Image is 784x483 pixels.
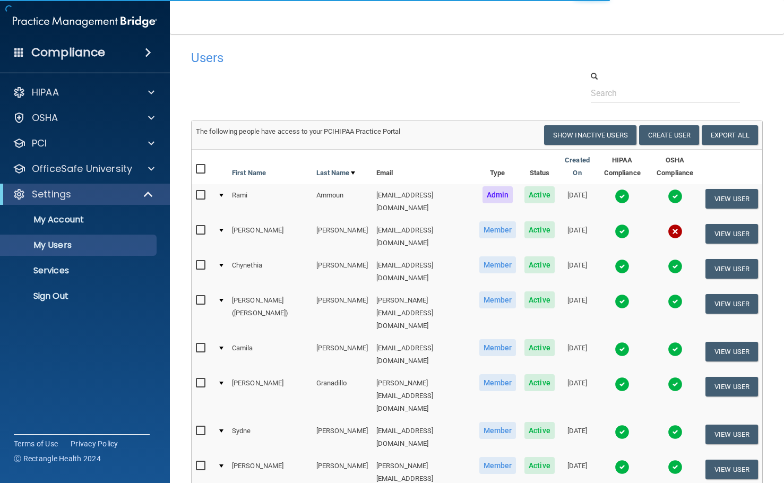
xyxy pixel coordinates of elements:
td: [PERSON_NAME][EMAIL_ADDRESS][DOMAIN_NAME] [372,289,475,337]
a: Last Name [316,167,356,179]
td: [EMAIL_ADDRESS][DOMAIN_NAME] [372,254,475,289]
a: Export All [702,125,758,145]
td: [PERSON_NAME] [312,219,372,254]
img: tick.e7d51cea.svg [615,425,630,439]
button: View User [705,259,758,279]
td: [DATE] [559,184,596,219]
p: My Account [7,214,152,225]
span: Member [479,291,516,308]
button: View User [705,189,758,209]
p: My Users [7,240,152,251]
span: Member [479,339,516,356]
td: [PERSON_NAME] [228,219,312,254]
span: Active [524,256,555,273]
td: Sydne [228,420,312,455]
a: PCI [13,137,154,150]
a: HIPAA [13,86,154,99]
td: [PERSON_NAME] [312,289,372,337]
span: Active [524,291,555,308]
a: Created On [563,154,592,179]
button: View User [705,294,758,314]
span: Active [524,457,555,474]
td: [PERSON_NAME] [312,254,372,289]
a: OfficeSafe University [13,162,154,175]
td: Chynethia [228,254,312,289]
th: Email [372,150,475,184]
h4: Users [191,51,518,65]
td: Granadillo [312,372,372,420]
td: [PERSON_NAME] [312,420,372,455]
button: View User [705,224,758,244]
img: tick.e7d51cea.svg [615,224,630,239]
td: Camila [228,337,312,372]
span: Member [479,256,516,273]
img: tick.e7d51cea.svg [615,377,630,392]
img: PMB logo [13,11,157,32]
img: tick.e7d51cea.svg [668,189,683,204]
td: [DATE] [559,337,596,372]
td: Rami [228,184,312,219]
th: OSHA Compliance [649,150,701,184]
td: [EMAIL_ADDRESS][DOMAIN_NAME] [372,219,475,254]
img: tick.e7d51cea.svg [615,294,630,309]
td: [EMAIL_ADDRESS][DOMAIN_NAME] [372,420,475,455]
td: [PERSON_NAME] [312,337,372,372]
td: [PERSON_NAME] ([PERSON_NAME]) [228,289,312,337]
th: Type [475,150,521,184]
td: [DATE] [559,372,596,420]
span: Ⓒ Rectangle Health 2024 [14,453,101,464]
p: HIPAA [32,86,59,99]
td: [PERSON_NAME] [228,372,312,420]
button: View User [705,377,758,396]
input: Search [591,83,740,103]
span: Member [479,422,516,439]
img: tick.e7d51cea.svg [668,377,683,392]
img: tick.e7d51cea.svg [615,259,630,274]
img: tick.e7d51cea.svg [668,294,683,309]
a: OSHA [13,111,154,124]
img: tick.e7d51cea.svg [668,259,683,274]
img: cross.ca9f0e7f.svg [668,224,683,239]
p: OfficeSafe University [32,162,132,175]
button: View User [705,342,758,361]
h4: Compliance [31,45,105,60]
td: [PERSON_NAME][EMAIL_ADDRESS][DOMAIN_NAME] [372,372,475,420]
td: [DATE] [559,219,596,254]
td: [EMAIL_ADDRESS][DOMAIN_NAME] [372,337,475,372]
span: Admin [483,186,513,203]
span: Active [524,186,555,203]
img: tick.e7d51cea.svg [668,460,683,475]
span: Active [524,422,555,439]
span: Active [524,221,555,238]
button: Show Inactive Users [544,125,636,145]
img: tick.e7d51cea.svg [615,460,630,475]
span: The following people have access to your PCIHIPAA Practice Portal [196,127,401,135]
img: tick.e7d51cea.svg [615,342,630,357]
button: View User [705,425,758,444]
p: OSHA [32,111,58,124]
span: Member [479,457,516,474]
th: HIPAA Compliance [596,150,649,184]
td: Ammoun [312,184,372,219]
p: Services [7,265,152,276]
button: View User [705,460,758,479]
span: Active [524,339,555,356]
p: Sign Out [7,291,152,301]
td: [DATE] [559,289,596,337]
th: Status [520,150,559,184]
a: Settings [13,188,154,201]
p: PCI [32,137,47,150]
a: Terms of Use [14,438,58,449]
span: Member [479,221,516,238]
a: Privacy Policy [71,438,118,449]
img: tick.e7d51cea.svg [615,189,630,204]
span: Member [479,374,516,391]
a: First Name [232,167,266,179]
span: Active [524,374,555,391]
p: Settings [32,188,71,201]
td: [DATE] [559,420,596,455]
button: Create User [639,125,699,145]
img: tick.e7d51cea.svg [668,342,683,357]
td: [DATE] [559,254,596,289]
img: tick.e7d51cea.svg [668,425,683,439]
